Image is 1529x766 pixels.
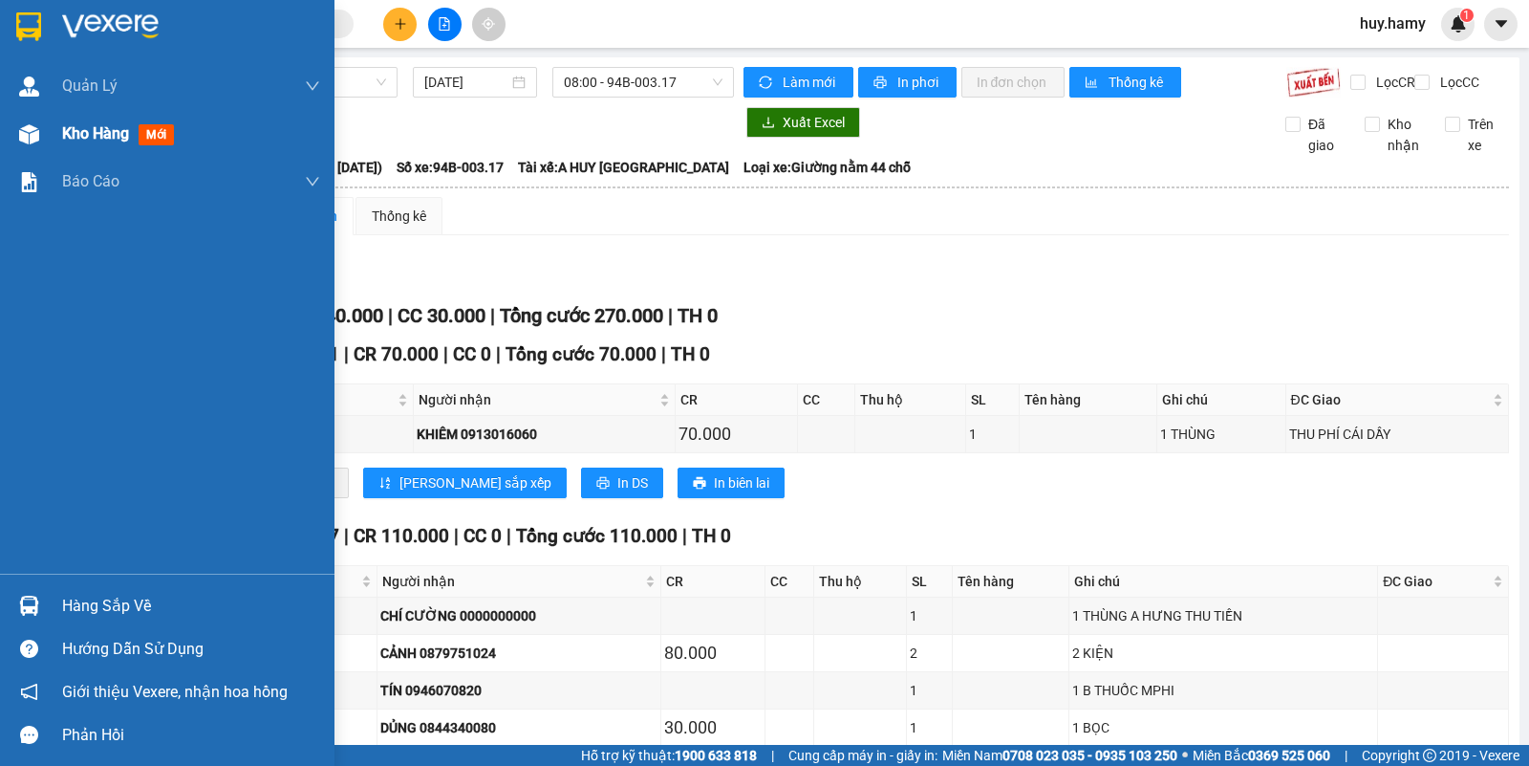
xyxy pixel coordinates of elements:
[858,67,957,98] button: printerIn phơi
[1460,9,1474,22] sup: 1
[678,421,794,448] div: 70.000
[596,476,610,492] span: printer
[1301,114,1350,156] span: Đã giao
[19,172,39,192] img: solution-icon
[419,389,657,410] span: Người nhận
[1450,15,1467,33] img: icon-new-feature
[1069,67,1181,98] button: bar-chartThống kê
[762,116,775,131] span: download
[496,343,501,365] span: |
[693,476,706,492] span: printer
[910,643,948,664] div: 2
[814,566,908,598] th: Thu hộ
[1248,748,1330,763] strong: 0369 525 060
[771,745,774,766] span: |
[743,157,911,178] span: Loại xe: Giường nằm 44 chỗ
[19,596,39,616] img: warehouse-icon
[1157,384,1285,416] th: Ghi chú
[62,635,320,664] div: Hướng dẫn sử dụng
[380,717,657,738] div: DỦNG 0844340080
[1484,8,1518,41] button: caret-down
[506,343,657,365] span: Tổng cước 70.000
[910,717,948,738] div: 1
[1460,114,1510,156] span: Trên xe
[969,424,1016,445] div: 1
[19,124,39,144] img: warehouse-icon
[506,525,511,547] span: |
[399,472,551,493] span: [PERSON_NAME] sắp xếp
[1380,114,1430,156] span: Kho nhận
[1383,571,1489,592] span: ĐC Giao
[354,525,449,547] span: CR 110.000
[1020,384,1158,416] th: Tên hàng
[20,640,38,658] span: question-circle
[382,571,641,592] span: Người nhận
[344,525,349,547] span: |
[873,76,890,91] span: printer
[942,745,1177,766] span: Miền Nam
[16,12,41,41] img: logo-vxr
[1182,752,1188,759] span: ⚪️
[62,680,288,704] span: Giới thiệu Vexere, nhận hoa hồng
[907,566,952,598] th: SL
[1072,717,1374,738] div: 1 BỌC
[1072,605,1374,626] div: 1 THÙNG A HƯNG THU TIỀN
[453,343,491,365] span: CC 0
[746,107,860,138] button: downloadXuất Excel
[1345,11,1441,35] span: huy.hamy
[1069,566,1378,598] th: Ghi chú
[692,525,731,547] span: TH 0
[518,157,729,178] span: Tài xế: A HUY [GEOGRAPHIC_DATA]
[463,525,502,547] span: CC 0
[482,17,495,31] span: aim
[500,304,663,327] span: Tổng cước 270.000
[383,8,417,41] button: plus
[438,17,451,31] span: file-add
[798,384,855,416] th: CC
[671,343,710,365] span: TH 0
[661,566,764,598] th: CR
[380,605,657,626] div: CHÍ CƯỜNG 0000000000
[783,72,838,93] span: Làm mới
[454,525,459,547] span: |
[62,721,320,750] div: Phản hồi
[19,77,39,97] img: warehouse-icon
[380,680,657,701] div: TÍN 0946070820
[1072,643,1374,664] div: 2 KIỆN
[961,67,1066,98] button: In đơn chọn
[394,17,407,31] span: plus
[372,206,426,227] div: Thống kê
[966,384,1020,416] th: SL
[380,643,657,664] div: CẢNH 0879751024
[1432,72,1482,93] span: Lọc CC
[678,304,718,327] span: TH 0
[344,343,349,365] span: |
[1289,424,1505,445] div: THU PHÍ CÁI DẦY
[714,472,769,493] span: In biên lai
[664,714,761,741] div: 30.000
[1072,680,1374,701] div: 1 B THUỐC MPHI
[910,605,948,626] div: 1
[676,384,798,416] th: CR
[564,68,721,97] span: 08:00 - 94B-003.17
[668,304,673,327] span: |
[759,76,775,91] span: sync
[765,566,814,598] th: CC
[516,525,678,547] span: Tổng cước 110.000
[62,169,119,193] span: Báo cáo
[1463,9,1470,22] span: 1
[1493,15,1510,33] span: caret-down
[675,748,757,763] strong: 1900 633 818
[1160,424,1281,445] div: 1 THÙNG
[682,525,687,547] span: |
[62,74,118,98] span: Quản Lý
[953,566,1069,598] th: Tên hàng
[1286,67,1341,98] img: 9k=
[678,468,785,498] button: printerIn biên lai
[305,78,320,94] span: down
[472,8,506,41] button: aim
[20,726,38,744] span: message
[661,343,666,365] span: |
[1423,749,1436,762] span: copyright
[388,304,393,327] span: |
